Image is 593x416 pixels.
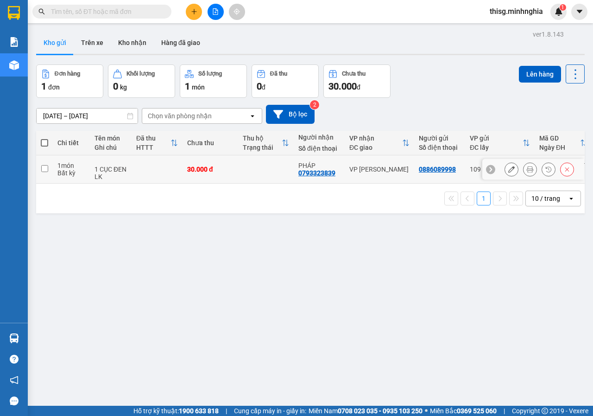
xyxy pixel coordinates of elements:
[57,169,85,177] div: Bất kỳ
[148,111,212,121] div: Chọn văn phòng nhận
[539,144,580,151] div: Ngày ĐH
[470,144,523,151] div: ĐC lấy
[419,166,456,173] div: 0886089998
[132,131,183,155] th: Toggle SortBy
[298,169,335,177] div: 0793323839
[95,144,127,151] div: Ghi chú
[186,4,202,20] button: plus
[561,4,564,11] span: 1
[309,406,423,416] span: Miền Nam
[298,134,340,141] div: Người nhận
[136,144,170,151] div: HTTT
[238,131,294,155] th: Toggle SortBy
[10,376,19,384] span: notification
[533,29,564,39] div: ver 1.8.143
[419,134,461,142] div: Người gửi
[208,4,224,20] button: file-add
[504,406,505,416] span: |
[37,109,138,123] input: Select a date range.
[249,112,256,120] svg: open
[482,6,550,17] span: thisg.minhnghia
[457,407,497,415] strong: 0369 525 060
[519,66,561,83] button: Lên hàng
[298,145,340,152] div: Số điện thoại
[571,4,587,20] button: caret-down
[338,407,423,415] strong: 0708 023 035 - 0935 103 250
[477,192,491,205] button: 1
[191,8,197,15] span: plus
[349,134,402,142] div: VP nhận
[266,105,315,124] button: Bộ lọc
[243,134,282,142] div: Thu hộ
[180,64,247,98] button: Số lượng1món
[349,144,402,151] div: ĐC giao
[198,70,222,77] div: Số lượng
[470,134,523,142] div: VP gửi
[229,4,245,20] button: aim
[187,139,233,147] div: Chưa thu
[48,83,60,91] span: đơn
[575,7,584,16] span: caret-down
[9,37,19,47] img: solution-icon
[212,8,219,15] span: file-add
[74,32,111,54] button: Trên xe
[154,32,208,54] button: Hàng đã giao
[36,32,74,54] button: Kho gửi
[226,406,227,416] span: |
[38,8,45,15] span: search
[120,83,127,91] span: kg
[55,70,80,77] div: Đơn hàng
[542,408,548,414] span: copyright
[465,131,535,155] th: Toggle SortBy
[10,397,19,405] span: message
[262,83,265,91] span: đ
[560,4,566,11] sup: 1
[41,81,46,92] span: 1
[430,406,497,416] span: Miền Bắc
[233,8,240,15] span: aim
[126,70,155,77] div: Khối lượng
[243,144,282,151] div: Trạng thái
[345,131,414,155] th: Toggle SortBy
[505,162,518,176] div: Sửa đơn hàng
[310,100,319,109] sup: 2
[568,195,575,202] svg: open
[555,7,563,16] img: icon-new-feature
[539,134,580,142] div: Mã GD
[234,406,306,416] span: Cung cấp máy in - giấy in:
[95,134,127,142] div: Tên món
[179,407,219,415] strong: 1900 633 818
[342,70,366,77] div: Chưa thu
[9,60,19,70] img: warehouse-icon
[298,162,340,169] div: PHÁP
[111,32,154,54] button: Kho nhận
[192,83,205,91] span: món
[252,64,319,98] button: Đã thu0đ
[113,81,118,92] span: 0
[185,81,190,92] span: 1
[270,70,287,77] div: Đã thu
[257,81,262,92] span: 0
[136,134,170,142] div: Đã thu
[8,6,20,20] img: logo-vxr
[419,144,461,151] div: Số điện thoại
[10,355,19,364] span: question-circle
[36,64,103,98] button: Đơn hàng1đơn
[349,166,410,173] div: VP [PERSON_NAME]
[328,81,357,92] span: 30.000
[425,409,428,413] span: ⚪️
[323,64,391,98] button: Chưa thu30.000đ
[9,333,19,343] img: warehouse-icon
[531,194,560,203] div: 10 / trang
[470,166,530,173] div: 109 QL 13
[108,64,175,98] button: Khối lượng0kg
[57,162,85,169] div: 1 món
[187,166,233,173] div: 30.000 đ
[535,131,592,155] th: Toggle SortBy
[57,139,85,147] div: Chi tiết
[51,6,160,17] input: Tìm tên, số ĐT hoặc mã đơn
[133,406,219,416] span: Hỗ trợ kỹ thuật:
[95,166,127,180] div: 1 CỤC ĐEN LK
[357,83,360,91] span: đ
